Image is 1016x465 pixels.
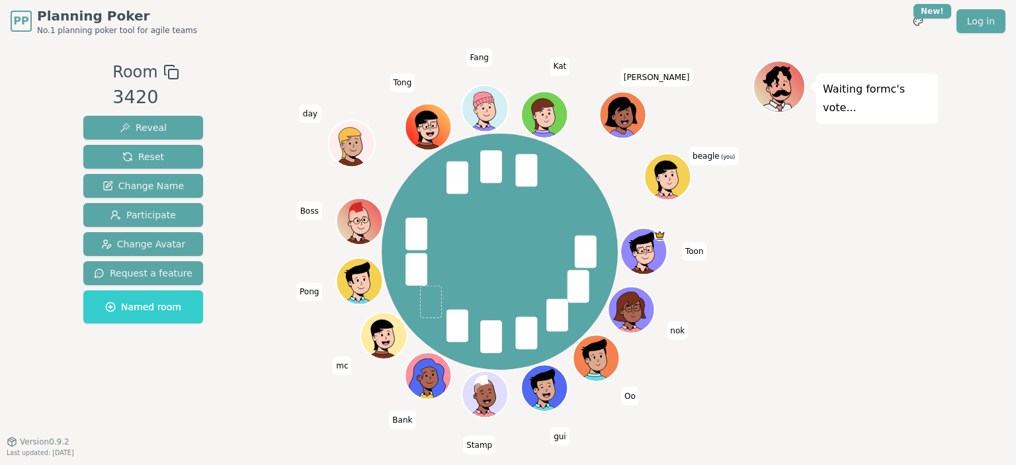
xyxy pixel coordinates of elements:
button: Version0.9.2 [7,437,69,447]
button: Reset [83,145,203,169]
span: Click to change your name [667,321,688,340]
button: Change Avatar [83,232,203,256]
span: Click to change your name [390,73,415,92]
button: New! [906,9,930,33]
p: Waiting for mc 's vote... [823,80,931,117]
button: Request a feature [83,261,203,285]
span: Click to change your name [333,357,351,375]
span: Click to change your name [550,427,570,446]
span: Click to change your name [621,387,639,405]
button: Click to change your avatar [646,155,689,198]
span: Request a feature [94,267,192,280]
button: Change Name [83,174,203,198]
button: Participate [83,203,203,227]
span: Reset [122,150,164,163]
span: Click to change your name [682,242,707,261]
button: Named room [83,290,203,323]
span: Room [112,60,157,84]
span: Click to change your name [296,282,322,301]
span: Click to change your name [550,57,570,75]
span: Planning Poker [37,7,197,25]
span: PP [13,13,28,29]
span: Click to change your name [300,105,321,123]
span: Click to change your name [297,202,322,220]
span: Click to change your name [463,436,495,454]
span: No.1 planning poker tool for agile teams [37,25,197,36]
span: Named room [105,300,181,314]
span: Participate [110,208,176,222]
div: 3420 [112,84,179,111]
a: Log in [956,9,1005,33]
span: Change Name [103,179,184,192]
span: (you) [720,154,736,160]
span: Click to change your name [467,49,492,67]
span: Click to change your name [389,411,415,429]
a: PPPlanning PokerNo.1 planning poker tool for agile teams [11,7,197,36]
span: Toon is the host [654,230,665,241]
button: Reveal [83,116,203,140]
span: Click to change your name [689,147,738,165]
span: Version 0.9.2 [20,437,69,447]
span: Click to change your name [620,68,693,87]
span: Change Avatar [101,237,186,251]
span: Last updated: [DATE] [7,449,74,456]
span: Reveal [120,121,167,134]
div: New! [913,4,951,19]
